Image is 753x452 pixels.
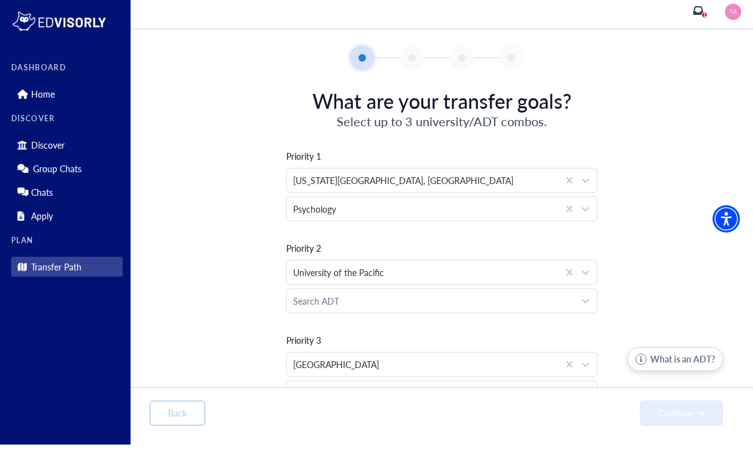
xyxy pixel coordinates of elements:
[11,264,123,284] div: Transfer Path
[31,269,82,280] p: Transfer Path
[627,354,723,379] button: What is an ADT?
[713,213,740,240] div: Accessibility Menu
[11,213,123,233] div: Apply
[703,19,706,25] span: 1
[11,166,123,186] div: Group Chats
[31,218,53,229] p: Apply
[33,171,82,182] p: Group Chats
[11,142,123,162] div: Discover
[312,96,571,120] h4: What are your transfer goals?
[11,122,123,131] label: DISCOVER
[11,71,123,80] label: DASHBOARD
[11,244,123,252] label: PLAN
[693,13,703,23] a: inbox
[11,16,107,41] img: logo
[286,249,597,262] span: Priority 2
[286,341,597,354] span: Priority 3
[11,190,123,210] div: Chats
[337,120,547,137] h6: Select up to 3 university/ADT combos.
[31,147,65,158] p: Discover
[31,195,53,205] p: Chats
[11,91,123,111] div: Home
[31,96,55,107] p: Home
[286,157,597,170] span: Priority 1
